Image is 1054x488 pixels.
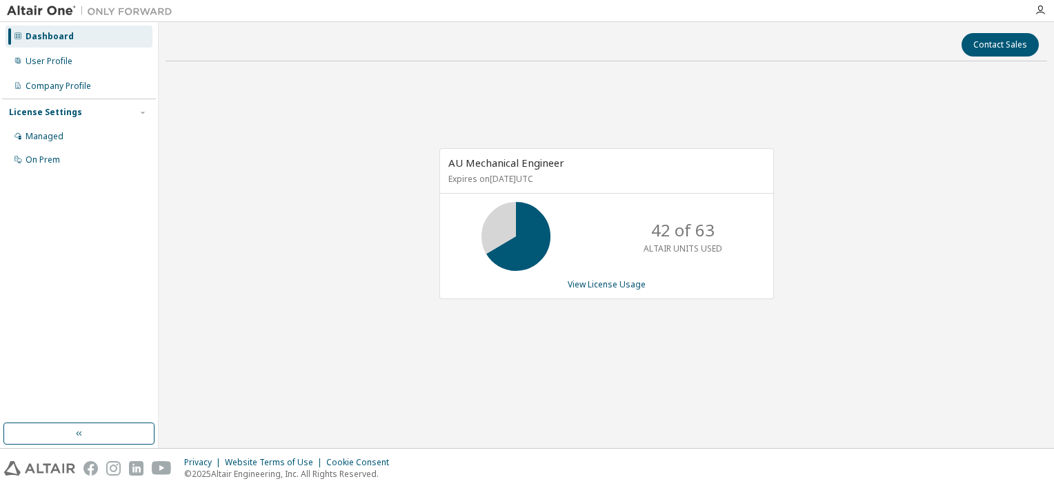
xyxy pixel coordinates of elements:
[568,278,646,290] a: View License Usage
[4,461,75,476] img: altair_logo.svg
[448,173,762,185] p: Expires on [DATE] UTC
[26,31,74,42] div: Dashboard
[129,461,143,476] img: linkedin.svg
[225,457,326,468] div: Website Terms of Use
[26,81,91,92] div: Company Profile
[184,457,225,468] div: Privacy
[7,4,179,18] img: Altair One
[184,468,397,480] p: © 2025 Altair Engineering, Inc. All Rights Reserved.
[26,154,60,165] div: On Prem
[962,33,1039,57] button: Contact Sales
[651,218,715,242] p: 42 of 63
[83,461,98,476] img: facebook.svg
[26,56,72,67] div: User Profile
[448,156,564,170] span: AU Mechanical Engineer
[9,107,82,118] div: License Settings
[644,243,722,254] p: ALTAIR UNITS USED
[26,131,63,142] div: Managed
[106,461,121,476] img: instagram.svg
[152,461,172,476] img: youtube.svg
[326,457,397,468] div: Cookie Consent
